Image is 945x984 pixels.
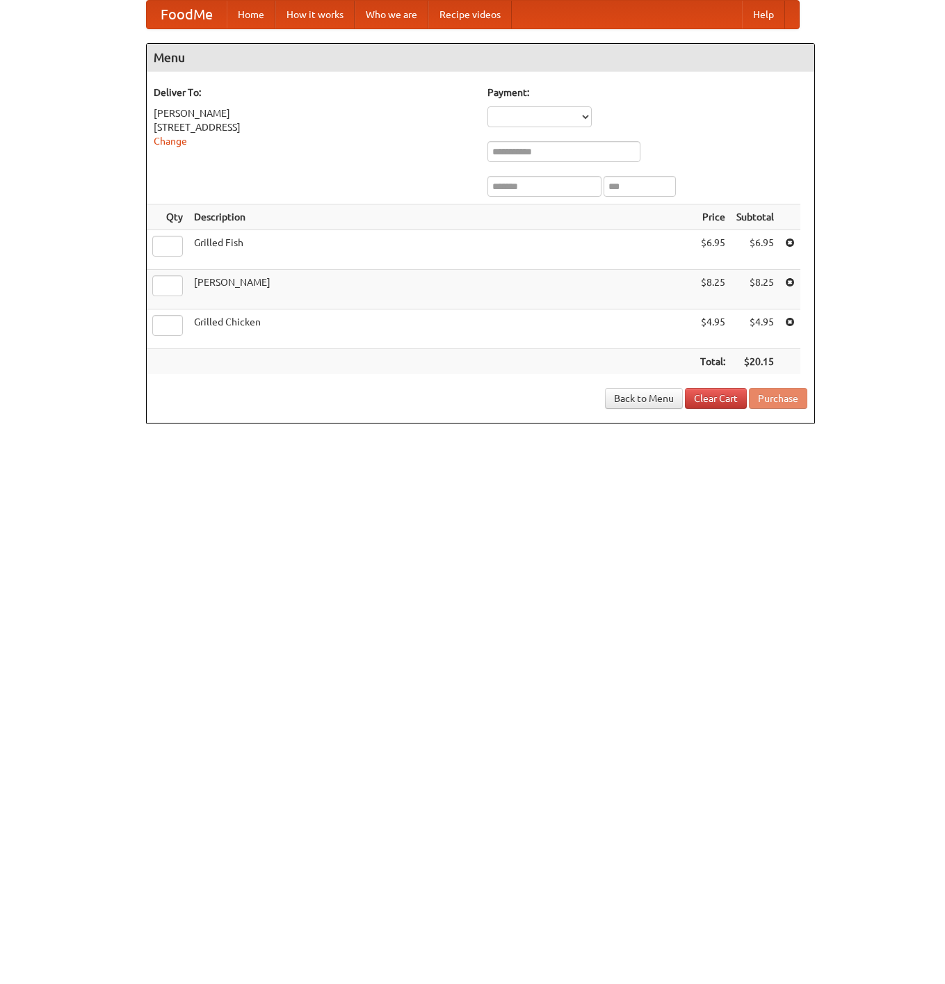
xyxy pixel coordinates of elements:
[355,1,428,29] a: Who we are
[275,1,355,29] a: How it works
[731,270,780,309] td: $8.25
[605,388,683,409] a: Back to Menu
[154,120,474,134] div: [STREET_ADDRESS]
[227,1,275,29] a: Home
[154,136,187,147] a: Change
[428,1,512,29] a: Recipe videos
[695,230,731,270] td: $6.95
[188,230,695,270] td: Grilled Fish
[695,349,731,375] th: Total:
[188,270,695,309] td: [PERSON_NAME]
[154,86,474,99] h5: Deliver To:
[147,204,188,230] th: Qty
[188,309,695,349] td: Grilled Chicken
[154,106,474,120] div: [PERSON_NAME]
[742,1,785,29] a: Help
[731,204,780,230] th: Subtotal
[695,270,731,309] td: $8.25
[731,349,780,375] th: $20.15
[731,309,780,349] td: $4.95
[685,388,747,409] a: Clear Cart
[731,230,780,270] td: $6.95
[749,388,807,409] button: Purchase
[188,204,695,230] th: Description
[487,86,807,99] h5: Payment:
[147,1,227,29] a: FoodMe
[695,309,731,349] td: $4.95
[695,204,731,230] th: Price
[147,44,814,72] h4: Menu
